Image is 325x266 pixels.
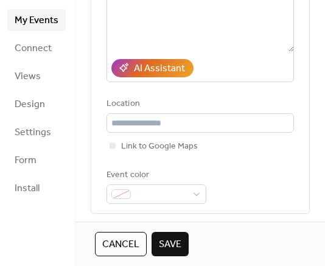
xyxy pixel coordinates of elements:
span: Views [15,69,41,84]
span: Link to Google Maps [121,139,198,154]
span: Form [15,153,37,168]
button: Save [152,232,189,256]
button: Cancel [95,232,147,256]
button: AI Assistant [111,59,194,77]
div: AI Assistant [134,61,185,76]
div: Location [107,97,292,111]
span: Save [159,237,181,252]
a: Views [7,65,66,87]
span: Install [15,181,40,196]
span: Design [15,97,45,112]
a: My Events [7,9,66,31]
div: Event color [107,168,204,183]
a: Design [7,93,66,115]
a: Settings [7,121,66,143]
span: Cancel [102,237,139,252]
a: Connect [7,37,66,59]
span: Settings [15,125,51,140]
span: My Events [15,13,58,28]
a: Form [7,149,66,171]
span: Connect [15,41,52,56]
a: Install [7,177,66,199]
